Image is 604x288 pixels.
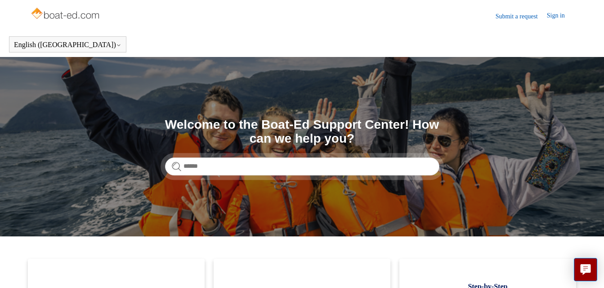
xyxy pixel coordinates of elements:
a: Sign in [547,11,574,22]
input: Search [165,157,439,175]
h1: Welcome to the Boat-Ed Support Center! How can we help you? [165,118,439,146]
button: Live chat [574,258,597,281]
a: Submit a request [496,12,547,21]
img: Boat-Ed Help Center home page [30,5,102,23]
button: English ([GEOGRAPHIC_DATA]) [14,41,121,49]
